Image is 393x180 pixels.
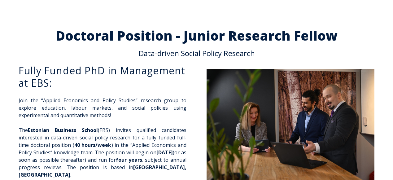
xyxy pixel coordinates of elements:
[116,156,142,163] span: four years
[19,97,186,119] p: Join the “Applied Economics and Policy Studies” research group to explore education, labour marke...
[12,29,381,42] h2: Doctoral Position - Junior Research Fellow
[12,50,381,57] p: Data-driven Social Policy Research
[74,142,111,148] span: 40 hours/week
[19,126,186,178] p: The (EBS) invites qualified candidates interested in data-driven social policy research for a ful...
[28,127,98,134] span: Estonian Business School
[156,149,173,156] span: [DATE]
[19,64,186,89] h3: Fully Funded PhD in Management at EBS:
